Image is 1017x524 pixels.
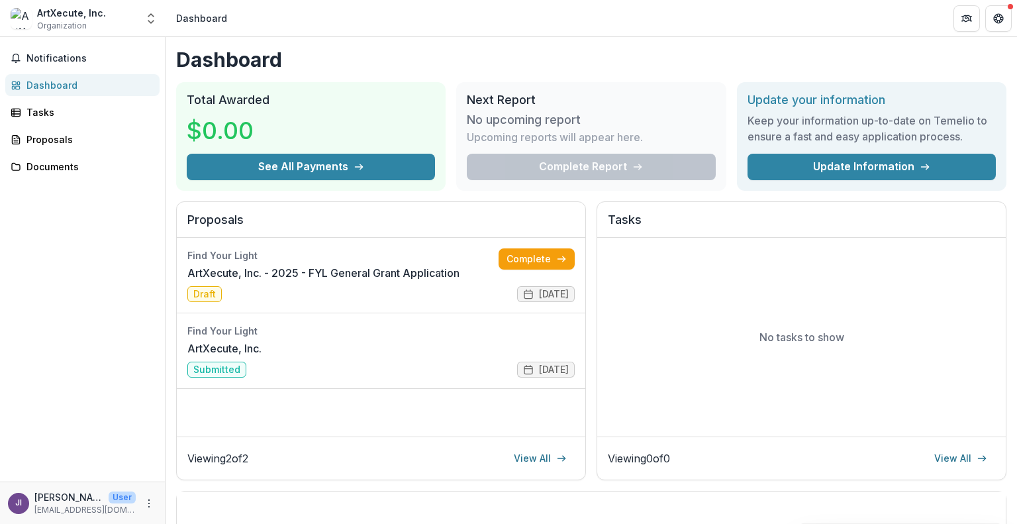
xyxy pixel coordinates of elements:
[26,105,149,119] div: Tasks
[26,78,149,92] div: Dashboard
[187,450,248,466] p: Viewing 2 of 2
[499,248,575,270] a: Complete
[608,213,995,238] h2: Tasks
[467,113,581,127] h3: No upcoming report
[187,341,262,356] a: ArtXecute, Inc.
[26,132,149,146] div: Proposals
[467,93,715,107] h2: Next Report
[748,154,996,180] a: Update Information
[176,11,227,25] div: Dashboard
[109,492,136,503] p: User
[748,93,996,107] h2: Update your information
[141,496,157,511] button: More
[15,499,22,507] div: Jennifer Isenhower
[5,156,160,178] a: Documents
[187,154,435,180] button: See All Payments
[506,448,575,469] a: View All
[26,53,154,64] span: Notifications
[176,48,1006,72] h1: Dashboard
[142,5,160,32] button: Open entity switcher
[34,504,136,516] p: [EMAIL_ADDRESS][DOMAIN_NAME]
[11,8,32,29] img: ArtXecute, Inc.
[467,129,643,145] p: Upcoming reports will appear here.
[5,48,160,69] button: Notifications
[5,74,160,96] a: Dashboard
[171,9,232,28] nav: breadcrumb
[37,6,106,20] div: ArtXecute, Inc.
[608,450,670,466] p: Viewing 0 of 0
[37,20,87,32] span: Organization
[5,101,160,123] a: Tasks
[953,5,980,32] button: Partners
[187,213,575,238] h2: Proposals
[985,5,1012,32] button: Get Help
[26,160,149,174] div: Documents
[759,329,844,345] p: No tasks to show
[187,265,460,281] a: ArtXecute, Inc. - 2025 - FYL General Grant Application
[34,490,103,504] p: [PERSON_NAME]
[5,129,160,150] a: Proposals
[748,113,996,144] h3: Keep your information up-to-date on Temelio to ensure a fast and easy application process.
[926,448,995,469] a: View All
[187,93,435,107] h2: Total Awarded
[187,113,286,148] h3: $0.00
